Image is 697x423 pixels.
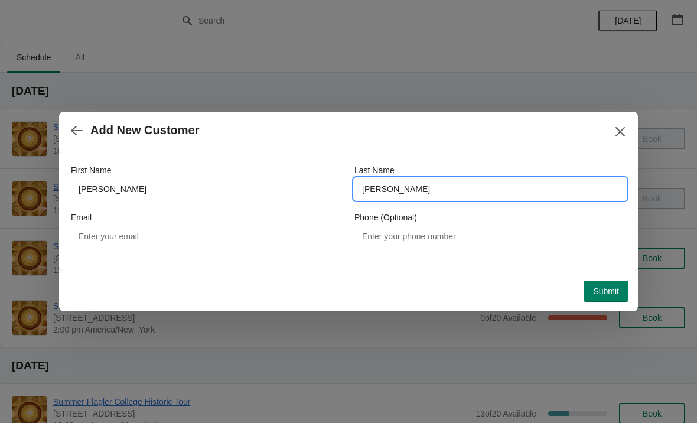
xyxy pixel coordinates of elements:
[71,211,92,223] label: Email
[584,281,628,302] button: Submit
[71,178,343,200] input: John
[354,178,626,200] input: Smith
[90,123,199,137] h2: Add New Customer
[71,164,111,176] label: First Name
[71,226,343,247] input: Enter your email
[354,211,417,223] label: Phone (Optional)
[610,121,631,142] button: Close
[354,226,626,247] input: Enter your phone number
[354,164,395,176] label: Last Name
[593,287,619,296] span: Submit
